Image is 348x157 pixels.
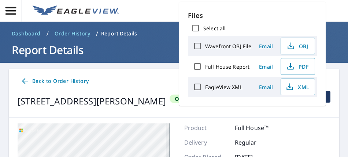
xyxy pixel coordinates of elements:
label: EagleView XML [205,84,243,91]
p: Regular [235,138,279,147]
span: Email [257,43,275,50]
div: [STREET_ADDRESS][PERSON_NAME] [18,95,166,108]
button: Email [254,41,278,52]
span: Completed [170,95,211,102]
nav: breadcrumb [9,28,339,39]
span: Dashboard [12,30,41,37]
p: Files [188,11,317,20]
label: Wavefront OBJ File [205,43,251,50]
span: OBJ [285,42,309,50]
button: PDF [281,58,315,75]
span: Email [257,63,275,70]
img: EV Logo [33,5,119,16]
li: / [96,29,98,38]
button: OBJ [281,38,315,54]
a: Dashboard [9,28,44,39]
label: Full House Report [205,63,249,70]
button: Email [254,81,278,93]
span: Order History [55,30,90,37]
span: PDF [285,62,309,71]
label: Select all [203,25,226,32]
p: Full House™ [235,123,279,132]
p: Product [184,123,228,132]
p: Delivery [184,138,228,147]
span: XML [285,83,309,91]
h1: Report Details [9,42,339,57]
button: XML [281,78,315,95]
a: EV Logo [28,1,123,21]
span: Back to Order History [21,77,89,86]
a: Back to Order History [18,74,92,88]
a: Order History [52,28,93,39]
button: Email [254,61,278,72]
li: / [47,29,49,38]
span: Email [257,84,275,91]
p: Report Details [101,30,137,37]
